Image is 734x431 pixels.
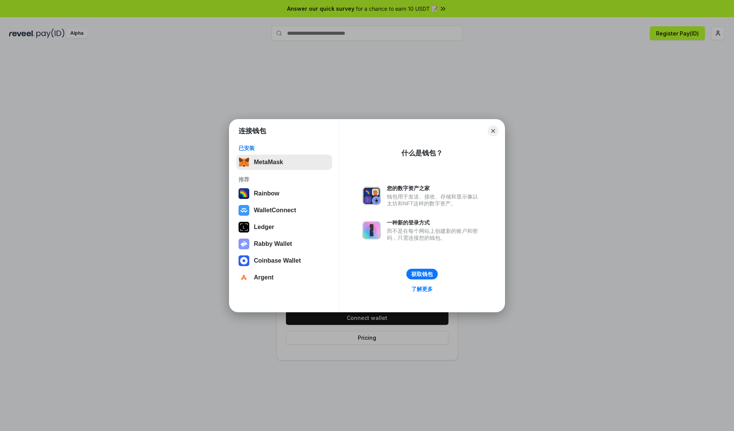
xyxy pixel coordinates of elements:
[236,253,332,268] button: Coinbase Wallet
[239,205,249,216] img: svg+xml,%3Csvg%20width%3D%2228%22%20height%3D%2228%22%20viewBox%3D%220%200%2028%2028%22%20fill%3D...
[236,203,332,218] button: WalletConnect
[387,185,482,192] div: 您的数字资产之家
[239,145,330,152] div: 已安装
[387,193,482,207] div: 钱包用于发送、接收、存储和显示像以太坊和NFT这样的数字资产。
[239,157,249,168] img: svg+xml,%3Csvg%20fill%3D%22none%22%20height%3D%2233%22%20viewBox%3D%220%200%2035%2033%22%20width%...
[239,126,266,136] h1: 连接钱包
[411,271,433,278] div: 获取钱包
[239,222,249,232] img: svg+xml,%3Csvg%20xmlns%3D%22http%3A%2F%2Fwww.w3.org%2F2000%2Fsvg%22%20width%3D%2228%22%20height%3...
[254,241,292,247] div: Rabby Wallet
[236,236,332,252] button: Rabby Wallet
[236,155,332,170] button: MetaMask
[236,186,332,201] button: Rainbow
[362,221,381,239] img: svg+xml,%3Csvg%20xmlns%3D%22http%3A%2F%2Fwww.w3.org%2F2000%2Fsvg%22%20fill%3D%22none%22%20viewBox...
[254,207,296,214] div: WalletConnect
[254,274,274,281] div: Argent
[239,255,249,266] img: svg+xml,%3Csvg%20width%3D%2228%22%20height%3D%2228%22%20viewBox%3D%220%200%2028%2028%22%20fill%3D...
[362,187,381,205] img: svg+xml,%3Csvg%20xmlns%3D%22http%3A%2F%2Fwww.w3.org%2F2000%2Fsvg%22%20fill%3D%22none%22%20viewBox...
[254,224,274,231] div: Ledger
[239,188,249,199] img: svg+xml,%3Csvg%20width%3D%22120%22%20height%3D%22120%22%20viewBox%3D%220%200%20120%20120%22%20fil...
[236,220,332,235] button: Ledger
[407,284,437,294] a: 了解更多
[488,126,499,136] button: Close
[239,272,249,283] img: svg+xml,%3Csvg%20width%3D%2228%22%20height%3D%2228%22%20viewBox%3D%220%200%2028%2028%22%20fill%3D...
[239,176,330,183] div: 推荐
[406,269,438,279] button: 获取钱包
[236,270,332,285] button: Argent
[239,239,249,249] img: svg+xml,%3Csvg%20xmlns%3D%22http%3A%2F%2Fwww.w3.org%2F2000%2Fsvg%22%20fill%3D%22none%22%20viewBox...
[254,257,301,264] div: Coinbase Wallet
[254,159,283,166] div: MetaMask
[387,228,482,241] div: 而不是在每个网站上创建新的账户和密码，只需连接您的钱包。
[387,219,482,226] div: 一种新的登录方式
[411,286,433,292] div: 了解更多
[254,190,279,197] div: Rainbow
[401,149,443,158] div: 什么是钱包？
